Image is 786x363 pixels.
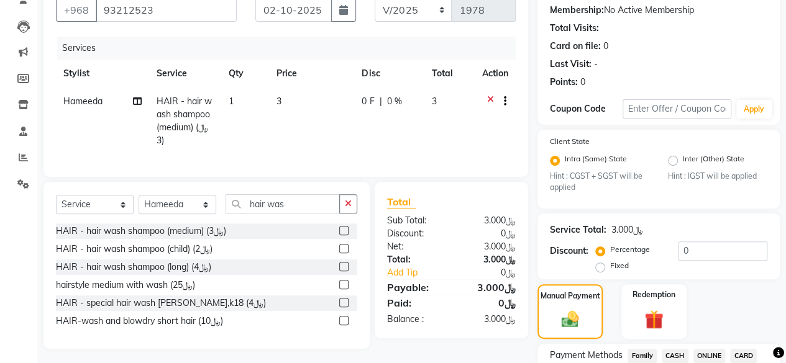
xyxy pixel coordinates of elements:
div: Total Visits: [550,22,599,35]
div: ﷼3.000 [451,253,525,266]
div: ﷼3.000 [611,223,643,236]
span: HAIR - hair wash shampoo (medium) (﷼3) [157,96,212,146]
th: Qty [221,60,269,87]
label: Fixed [610,260,629,271]
div: HAIR - hair wash shampoo (medium) (﷼3) [56,225,226,238]
label: Percentage [610,244,650,255]
div: HAIR - special hair wash [PERSON_NAME],k18 (﷼4) [56,297,266,310]
button: Apply [736,100,772,119]
th: Action [475,60,516,87]
label: Redemption [633,289,675,300]
span: 3 [276,96,281,107]
img: _gift.svg [639,308,669,331]
div: Points: [550,76,578,89]
span: Total [387,195,416,208]
th: Price [269,60,354,87]
label: Inter (Other) State [683,153,744,168]
span: CARD [730,349,757,363]
span: Payment Methods [550,349,623,362]
span: 0 % [386,95,401,108]
div: Total: [378,253,452,266]
div: HAIR - hair wash shampoo (child) (﷼2) [56,243,212,256]
div: Coupon Code [550,102,623,115]
div: - [594,58,598,71]
div: ﷼3.000 [451,214,525,227]
span: ONLINE [693,349,726,363]
div: No Active Membership [550,4,767,17]
div: Sub Total: [378,214,452,227]
div: HAIR - hair wash shampoo (long) (﷼4) [56,261,211,274]
div: Last Visit: [550,58,592,71]
div: Paid: [378,295,452,310]
div: ﷼0 [451,295,525,310]
small: Hint : CGST + SGST will be applied [550,171,649,194]
span: | [379,95,382,108]
div: 0 [580,76,585,89]
div: ﷼3.000 [451,280,525,295]
div: ﷼3.000 [451,313,525,326]
div: Membership: [550,4,604,17]
div: ﷼0 [464,266,525,279]
label: Manual Payment [541,290,600,302]
div: Net: [378,240,452,253]
label: Client State [550,136,590,147]
span: 1 [229,96,234,107]
a: Add Tip [378,266,464,279]
span: Hameeda [63,96,103,107]
div: hairstyle medium with wash (﷼25) [56,279,195,292]
div: HAIR-wash and blowdry short hair (﷼10) [56,315,223,328]
img: _cash.svg [556,309,585,329]
span: 0 F [362,95,374,108]
input: Search or Scan [226,194,340,213]
th: Total [424,60,475,87]
div: Discount: [550,244,588,258]
label: Intra (Same) State [565,153,627,168]
span: Family [628,349,657,363]
th: Stylist [56,60,149,87]
div: Payable: [378,280,452,295]
div: Balance : [378,313,452,326]
div: Services [57,37,525,60]
small: Hint : IGST will be applied [668,171,767,182]
th: Disc [354,60,424,87]
div: Discount: [378,227,452,240]
span: CASH [662,349,688,363]
div: ﷼3.000 [451,240,525,253]
input: Enter Offer / Coupon Code [623,99,731,119]
span: 3 [431,96,436,107]
div: Service Total: [550,223,606,236]
div: ﷼0 [451,227,525,240]
div: Card on file: [550,40,601,53]
div: 0 [603,40,608,53]
th: Service [149,60,221,87]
